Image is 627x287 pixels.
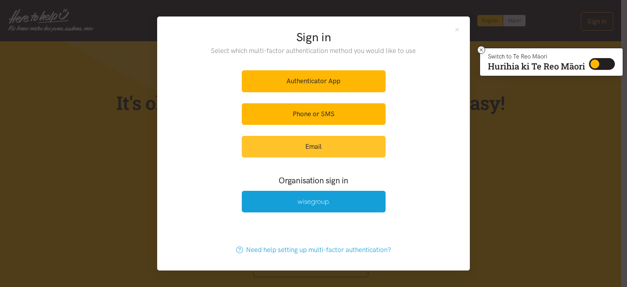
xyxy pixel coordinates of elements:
[228,239,399,261] a: Need help setting up multi-factor authentication?
[242,103,386,125] a: Phone or SMS
[488,63,585,70] p: Hurihia ki Te Reo Māori
[242,70,386,92] a: Authenticator App
[195,46,432,56] p: Select which multi-factor authentication method you would like to use
[242,136,386,157] a: Email
[220,175,407,186] h3: Organisation sign in
[195,29,432,46] h2: Sign in
[488,54,585,59] p: Switch to Te Reo Māori
[297,199,330,206] img: Wise Group
[454,26,460,33] button: Close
